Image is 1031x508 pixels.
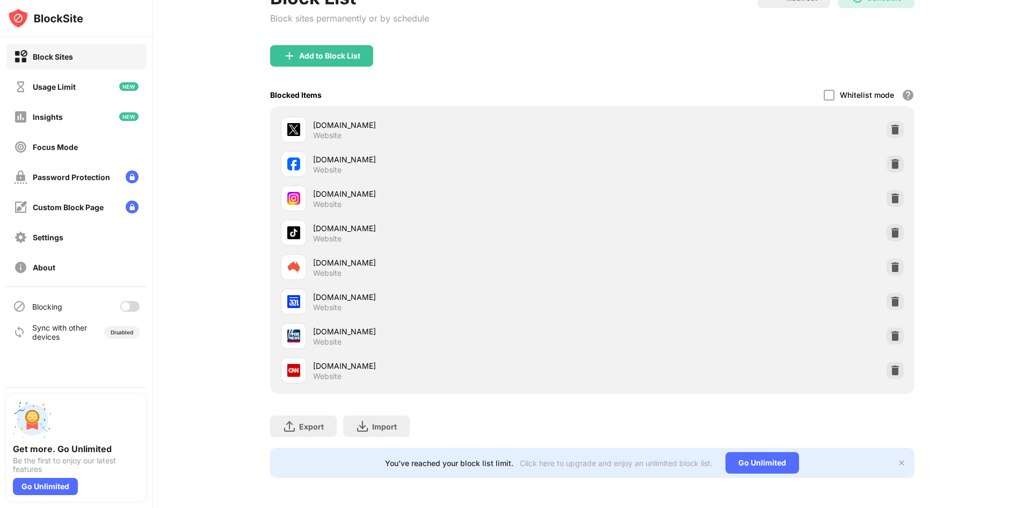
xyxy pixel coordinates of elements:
div: Be the first to enjoy our latest features [13,456,140,474]
div: Password Protection [33,173,110,182]
div: Blocking [32,302,62,311]
img: lock-menu.svg [126,170,139,183]
div: Website [313,234,342,244]
div: You’ve reached your block list limit. [385,459,513,468]
div: [DOMAIN_NAME] [313,154,592,165]
img: password-protection-off.svg [14,170,27,184]
img: favicons [287,295,300,308]
img: new-icon.svg [119,82,139,91]
div: [DOMAIN_NAME] [313,257,592,268]
img: favicons [287,330,300,342]
div: Disabled [111,329,133,335]
div: Get more. Go Unlimited [13,443,140,454]
img: lock-menu.svg [126,201,139,213]
div: Settings [33,233,63,242]
div: Go Unlimited [725,452,799,474]
img: push-unlimited.svg [13,400,52,439]
img: logo-blocksite.svg [8,8,83,29]
div: Click here to upgrade and enjoy an unlimited block list. [520,459,713,468]
div: Website [313,337,342,347]
div: About [33,263,55,272]
div: Usage Limit [33,82,76,91]
div: [DOMAIN_NAME] [313,360,592,371]
div: Block sites permanently or by schedule [270,13,429,24]
div: Website [313,268,342,278]
img: x-button.svg [897,459,906,467]
div: Custom Block Page [33,203,104,212]
div: [DOMAIN_NAME] [313,188,592,199]
div: [DOMAIN_NAME] [313,223,592,234]
div: [DOMAIN_NAME] [313,291,592,303]
div: Insights [33,112,63,121]
img: block-on.svg [14,50,27,63]
img: new-icon.svg [119,112,139,121]
div: Go Unlimited [13,478,78,495]
img: favicons [287,261,300,274]
img: insights-off.svg [14,110,27,124]
div: Website [313,303,342,312]
div: Blocked Items [270,90,322,99]
div: Import [372,422,397,431]
img: time-usage-off.svg [14,80,27,94]
div: Block Sites [33,52,73,61]
div: Website [313,131,342,140]
div: Add to Block List [299,52,360,60]
img: favicons [287,192,300,205]
img: settings-off.svg [14,231,27,244]
img: favicons [287,123,300,136]
img: about-off.svg [14,261,27,274]
div: [DOMAIN_NAME] [313,326,592,337]
img: focus-off.svg [14,140,27,154]
div: Focus Mode [33,142,78,152]
div: Export [299,422,324,431]
div: [DOMAIN_NAME] [313,119,592,131]
img: favicons [287,364,300,377]
img: favicons [287,158,300,170]
div: Sync with other devices [32,323,88,341]
div: Website [313,371,342,381]
div: Website [313,199,342,209]
div: Whitelist mode [840,90,894,99]
img: sync-icon.svg [13,326,26,339]
img: blocking-icon.svg [13,300,26,313]
img: customize-block-page-off.svg [14,201,27,214]
img: favicons [287,226,300,239]
div: Website [313,165,342,175]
